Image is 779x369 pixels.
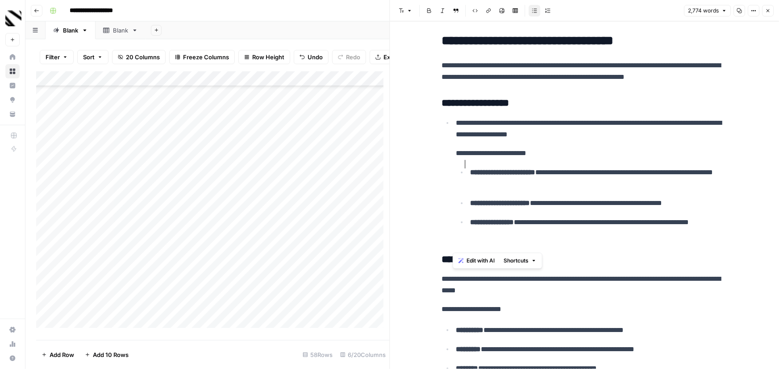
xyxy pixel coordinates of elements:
[113,26,128,35] div: Blank
[63,26,78,35] div: Blank
[79,348,134,362] button: Add 10 Rows
[332,50,366,64] button: Redo
[5,7,20,29] button: Workspace: Canyon
[5,78,20,93] a: Insights
[5,107,20,121] a: Your Data
[370,50,421,64] button: Export CSV
[50,350,74,359] span: Add Row
[299,348,337,362] div: 58 Rows
[183,53,229,61] span: Freeze Columns
[294,50,329,64] button: Undo
[5,10,21,26] img: Canyon Logo
[500,255,540,266] button: Shortcuts
[346,53,360,61] span: Redo
[46,21,96,39] a: Blank
[83,53,95,61] span: Sort
[5,323,20,337] a: Settings
[5,93,20,107] a: Opportunities
[684,5,731,16] button: 2,774 words
[40,50,74,64] button: Filter
[5,351,20,365] button: Help + Support
[5,337,20,351] a: Usage
[5,50,20,64] a: Home
[46,53,60,61] span: Filter
[169,50,235,64] button: Freeze Columns
[5,64,20,78] a: Browse
[383,53,415,61] span: Export CSV
[688,7,719,15] span: 2,774 words
[337,348,390,362] div: 6/20 Columns
[504,257,529,265] span: Shortcuts
[308,53,323,61] span: Undo
[112,50,166,64] button: 20 Columns
[455,255,498,266] button: Edit with AI
[36,348,79,362] button: Add Row
[252,53,284,61] span: Row Height
[238,50,290,64] button: Row Height
[77,50,108,64] button: Sort
[93,350,129,359] span: Add 10 Rows
[126,53,160,61] span: 20 Columns
[467,257,495,265] span: Edit with AI
[96,21,146,39] a: Blank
